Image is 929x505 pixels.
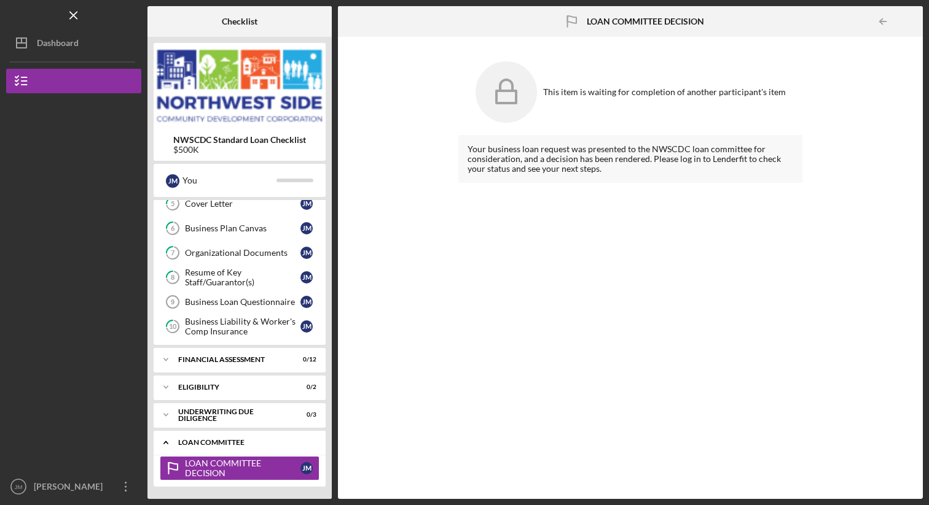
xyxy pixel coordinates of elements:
div: Dashboard [37,31,79,58]
text: JM [15,484,23,490]
div: Business Liability & Worker's Comp Insurance [185,317,300,336]
div: $500K [173,145,306,155]
b: NWSCDC Standard Loan Checklist [173,135,306,145]
div: J M [300,247,313,259]
button: JM[PERSON_NAME] [6,474,141,499]
div: Resume of Key Staff/Guarantor(s) [185,268,300,287]
div: Business Plan Canvas [185,223,300,233]
b: Checklist [222,17,257,26]
a: 6Business Plan CanvasJM [160,216,319,241]
div: You [182,170,276,191]
a: 5Cover LetterJM [160,191,319,216]
div: Your business loan request was presented to the NWSCDC loan committee for consideration, and a de... [458,135,802,183]
div: Loan committee [178,439,310,446]
img: Product logo [154,49,326,123]
a: 8Resume of Key Staff/Guarantor(s)JM [160,265,319,290]
a: LOAN COMMITTEE DECISIONJM [160,456,319,480]
div: J M [300,222,313,234]
div: J M [300,462,313,474]
div: 0 / 3 [294,411,316,418]
div: Eligibility [178,384,286,391]
div: J M [300,320,313,333]
b: LOAN COMMITTEE DECISION [587,17,704,26]
button: Dashboard [6,31,141,55]
div: Organizational Documents [185,248,300,258]
div: LOAN COMMITTEE DECISION [185,458,300,478]
div: underwriting Due Diligence [178,408,286,422]
tspan: 9 [171,298,174,306]
a: 7Organizational DocumentsJM [160,241,319,265]
a: 9Business Loan QuestionnaireJM [160,290,319,314]
tspan: 10 [169,323,177,331]
div: Cover Letter [185,199,300,209]
tspan: 8 [171,274,174,282]
div: J M [300,198,313,210]
a: 10Business Liability & Worker's Comp InsuranceJM [160,314,319,339]
tspan: 6 [171,225,175,233]
div: J M [300,271,313,283]
tspan: 5 [171,200,174,208]
div: J M [300,296,313,308]
div: 0 / 2 [294,384,316,391]
div: Financial Assessment [178,356,286,363]
div: This item is waiting for completion of another participant's item [543,87,786,97]
tspan: 7 [171,249,175,257]
div: 0 / 12 [294,356,316,363]
div: Business Loan Questionnaire [185,297,300,307]
div: J M [166,174,179,188]
div: [PERSON_NAME] [31,474,111,502]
